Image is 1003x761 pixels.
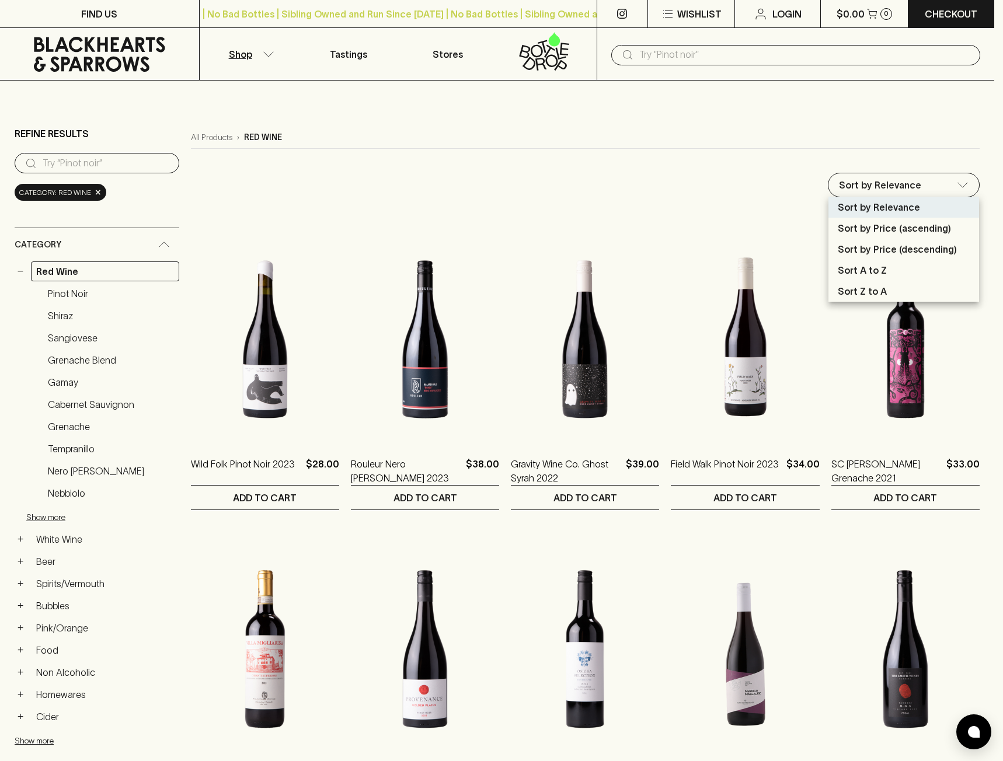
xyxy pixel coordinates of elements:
p: Sort by Price (ascending) [838,221,951,235]
p: Sort A to Z [838,263,887,277]
p: Sort Z to A [838,284,887,298]
p: Sort by Relevance [838,200,920,214]
img: bubble-icon [968,726,980,738]
p: Sort by Price (descending) [838,242,957,256]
